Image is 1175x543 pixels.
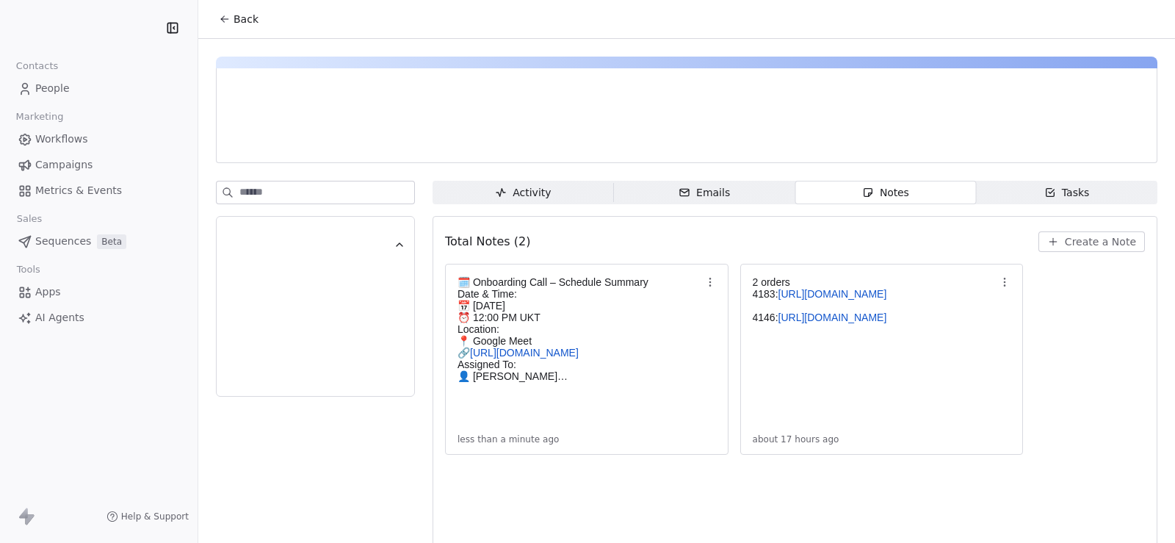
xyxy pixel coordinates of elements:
span: Metrics & Events [35,183,122,198]
p: ⏰ 12:00 PM UKT [458,312,701,323]
span: Beta [97,234,126,249]
p: 4183: [753,288,997,300]
span: Back [234,12,258,26]
span: Campaigns [35,157,93,173]
button: Back [210,6,267,32]
p: Assigned To: [458,359,701,370]
a: People [12,76,186,101]
div: Activity [495,185,551,201]
p: 📍 Google Meet [458,335,701,347]
span: Workflows [35,132,88,147]
span: less than a minute ago [458,434,559,445]
div: Tasks [1044,185,1090,201]
span: Apps [35,284,61,300]
span: Help & Support [121,511,189,522]
p: 👤 [PERSON_NAME] [458,370,701,382]
span: Sequences [35,234,91,249]
p: Location: [458,323,701,335]
p: 🔗 [458,347,701,359]
a: Campaigns [12,153,186,177]
a: AI Agents [12,306,186,330]
p: 🗓️ Onboarding Call – Schedule Summary [458,276,701,288]
span: Contacts [10,55,65,77]
span: Sales [10,208,48,230]
p: 📅 [DATE] [458,300,701,312]
button: Create a Note [1038,231,1145,252]
a: Workflows [12,127,186,151]
span: Create a Note [1065,234,1136,249]
span: AI Agents [35,310,84,326]
span: Total Notes (2) [445,233,530,251]
span: about 17 hours ago [753,434,839,445]
a: SequencesBeta [12,229,186,253]
div: Emails [679,185,730,201]
a: Help & Support [106,511,189,522]
p: 2 orders [753,276,997,288]
a: Metrics & Events [12,179,186,203]
a: [URL][DOMAIN_NAME] [470,347,579,359]
p: Date & Time: [458,288,701,300]
span: People [35,81,70,96]
span: Marketing [10,106,70,128]
p: 4146: [753,312,997,323]
a: [URL][DOMAIN_NAME] [778,312,887,323]
span: Tools [10,259,46,281]
a: [URL][DOMAIN_NAME] [778,288,887,300]
a: Apps [12,280,186,304]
